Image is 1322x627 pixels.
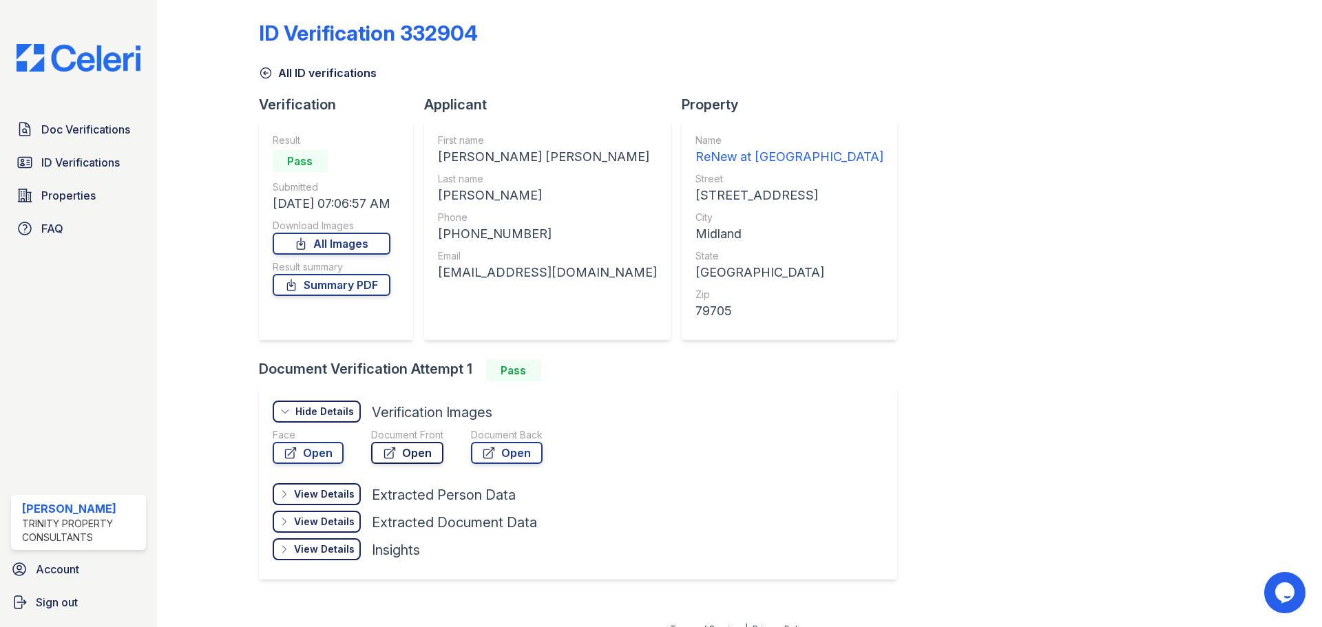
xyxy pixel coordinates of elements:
div: State [695,249,883,263]
div: Verification [259,95,424,114]
div: Applicant [424,95,682,114]
div: ID Verification 332904 [259,21,478,45]
div: Face [273,428,344,442]
div: Midland [695,224,883,244]
div: Hide Details [295,405,354,418]
span: ID Verifications [41,154,120,171]
div: View Details [294,487,355,501]
div: [EMAIL_ADDRESS][DOMAIN_NAME] [438,263,657,282]
div: Name [695,134,883,147]
div: [PERSON_NAME] [438,186,657,205]
div: Extracted Person Data [372,485,516,504]
div: View Details [294,515,355,529]
a: Open [273,442,344,464]
div: Pass [273,150,328,172]
div: [PHONE_NUMBER] [438,224,657,244]
span: Properties [41,187,96,204]
div: Insights [372,540,420,560]
div: Phone [438,211,657,224]
div: Submitted [273,180,390,194]
span: Sign out [36,594,78,610]
div: ReNew at [GEOGRAPHIC_DATA] [695,147,883,167]
div: View Details [294,542,355,556]
a: All Images [273,233,390,255]
div: [DATE] 07:06:57 AM [273,194,390,213]
div: [PERSON_NAME] [22,500,140,517]
a: ID Verifications [11,149,146,176]
span: Account [36,561,79,577]
span: Doc Verifications [41,121,130,138]
a: Account [6,555,151,583]
div: Pass [486,359,541,381]
a: FAQ [11,215,146,242]
a: Summary PDF [273,274,390,296]
div: Document Front [371,428,443,442]
div: Document Verification Attempt 1 [259,359,908,381]
div: Last name [438,172,657,186]
iframe: chat widget [1264,572,1308,613]
div: Verification Images [372,403,492,422]
a: Open [371,442,443,464]
div: Document Back [471,428,543,442]
span: FAQ [41,220,63,237]
div: Result [273,134,390,147]
div: Extracted Document Data [372,513,537,532]
img: CE_Logo_Blue-a8612792a0a2168367f1c8372b55b34899dd931a85d93a1a3d3e32e68fde9ad4.png [6,44,151,72]
a: All ID verifications [259,65,377,81]
div: Result summary [273,260,390,274]
div: Download Images [273,219,390,233]
a: Open [471,442,543,464]
a: Name ReNew at [GEOGRAPHIC_DATA] [695,134,883,167]
div: [STREET_ADDRESS] [695,186,883,205]
div: Street [695,172,883,186]
a: Doc Verifications [11,116,146,143]
div: [PERSON_NAME] [PERSON_NAME] [438,147,657,167]
div: 79705 [695,301,883,321]
div: Zip [695,288,883,301]
div: Property [682,95,908,114]
a: Sign out [6,588,151,616]
div: [GEOGRAPHIC_DATA] [695,263,883,282]
div: Trinity Property Consultants [22,517,140,544]
div: Email [438,249,657,263]
div: First name [438,134,657,147]
div: City [695,211,883,224]
a: Properties [11,182,146,209]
